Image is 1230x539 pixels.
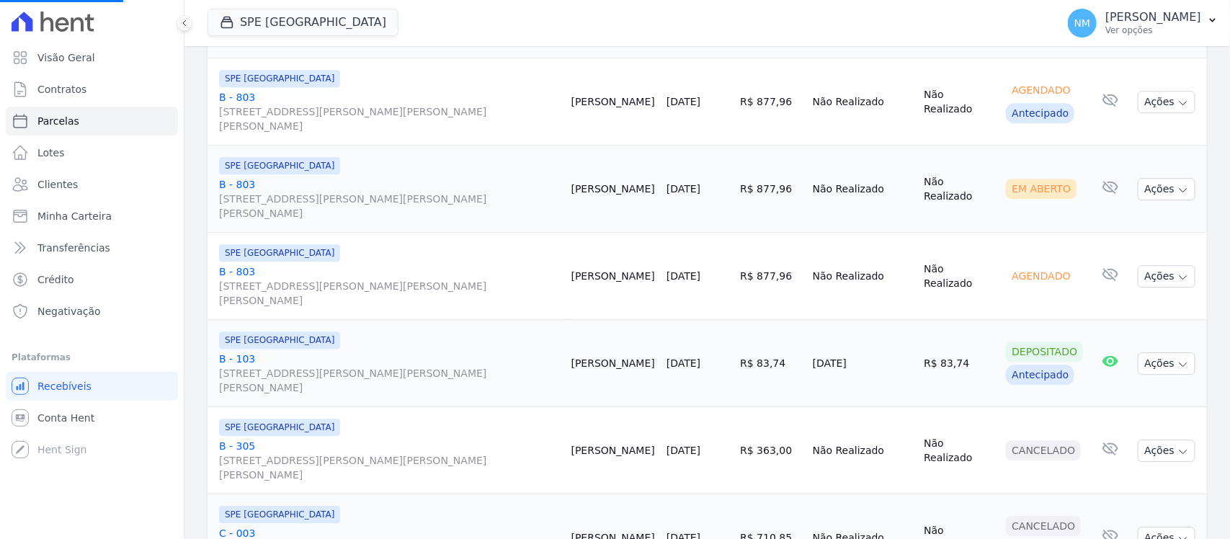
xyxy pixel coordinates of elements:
[6,202,178,231] a: Minha Carteira
[734,233,806,320] td: R$ 877,96
[918,58,1000,146] td: Não Realizado
[1006,440,1081,460] div: Cancelado
[734,58,806,146] td: R$ 877,96
[566,407,661,494] td: [PERSON_NAME]
[1006,516,1081,536] div: Cancelado
[566,233,661,320] td: [PERSON_NAME]
[1138,265,1195,288] button: Ações
[37,114,79,128] span: Parcelas
[1006,179,1077,199] div: Em Aberto
[1138,178,1195,200] button: Ações
[667,270,700,282] a: [DATE]
[1105,10,1201,24] p: [PERSON_NAME]
[208,9,398,36] button: SPE [GEOGRAPHIC_DATA]
[37,146,65,160] span: Lotes
[1138,352,1195,375] button: Ações
[219,506,340,523] span: SPE [GEOGRAPHIC_DATA]
[566,320,661,407] td: [PERSON_NAME]
[219,419,340,436] span: SPE [GEOGRAPHIC_DATA]
[6,43,178,72] a: Visão Geral
[807,320,919,407] td: [DATE]
[219,244,340,262] span: SPE [GEOGRAPHIC_DATA]
[219,90,560,133] a: B - 803[STREET_ADDRESS][PERSON_NAME][PERSON_NAME][PERSON_NAME]
[37,209,112,223] span: Minha Carteira
[37,411,94,425] span: Conta Hent
[219,104,560,133] span: [STREET_ADDRESS][PERSON_NAME][PERSON_NAME][PERSON_NAME]
[12,349,172,366] div: Plataformas
[219,352,560,395] a: B - 103[STREET_ADDRESS][PERSON_NAME][PERSON_NAME][PERSON_NAME]
[807,233,919,320] td: Não Realizado
[219,279,560,308] span: [STREET_ADDRESS][PERSON_NAME][PERSON_NAME][PERSON_NAME]
[1006,80,1076,100] div: Agendado
[219,177,560,220] a: B - 803[STREET_ADDRESS][PERSON_NAME][PERSON_NAME][PERSON_NAME]
[37,304,101,318] span: Negativação
[219,70,340,87] span: SPE [GEOGRAPHIC_DATA]
[918,320,1000,407] td: R$ 83,74
[6,138,178,167] a: Lotes
[807,146,919,233] td: Não Realizado
[219,264,560,308] a: B - 803[STREET_ADDRESS][PERSON_NAME][PERSON_NAME][PERSON_NAME]
[667,183,700,195] a: [DATE]
[1056,3,1230,43] button: NM [PERSON_NAME] Ver opções
[219,453,560,482] span: [STREET_ADDRESS][PERSON_NAME][PERSON_NAME][PERSON_NAME]
[1006,103,1074,123] div: Antecipado
[6,265,178,294] a: Crédito
[1006,266,1076,286] div: Agendado
[1138,91,1195,113] button: Ações
[734,320,806,407] td: R$ 83,74
[37,50,95,65] span: Visão Geral
[807,407,919,494] td: Não Realizado
[1006,342,1083,362] div: Depositado
[1074,18,1091,28] span: NM
[37,82,86,97] span: Contratos
[918,146,1000,233] td: Não Realizado
[1138,440,1195,462] button: Ações
[37,241,110,255] span: Transferências
[6,75,178,104] a: Contratos
[1006,365,1074,385] div: Antecipado
[6,107,178,135] a: Parcelas
[918,407,1000,494] td: Não Realizado
[219,439,560,482] a: B - 305[STREET_ADDRESS][PERSON_NAME][PERSON_NAME][PERSON_NAME]
[6,170,178,199] a: Clientes
[734,407,806,494] td: R$ 363,00
[37,177,78,192] span: Clientes
[667,96,700,107] a: [DATE]
[6,233,178,262] a: Transferências
[6,372,178,401] a: Recebíveis
[918,233,1000,320] td: Não Realizado
[6,297,178,326] a: Negativação
[566,58,661,146] td: [PERSON_NAME]
[219,366,560,395] span: [STREET_ADDRESS][PERSON_NAME][PERSON_NAME][PERSON_NAME]
[6,404,178,432] a: Conta Hent
[667,357,700,369] a: [DATE]
[219,192,560,220] span: [STREET_ADDRESS][PERSON_NAME][PERSON_NAME][PERSON_NAME]
[1105,24,1201,36] p: Ver opções
[37,379,92,393] span: Recebíveis
[667,445,700,456] a: [DATE]
[219,157,340,174] span: SPE [GEOGRAPHIC_DATA]
[219,331,340,349] span: SPE [GEOGRAPHIC_DATA]
[734,146,806,233] td: R$ 877,96
[807,58,919,146] td: Não Realizado
[37,272,74,287] span: Crédito
[566,146,661,233] td: [PERSON_NAME]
